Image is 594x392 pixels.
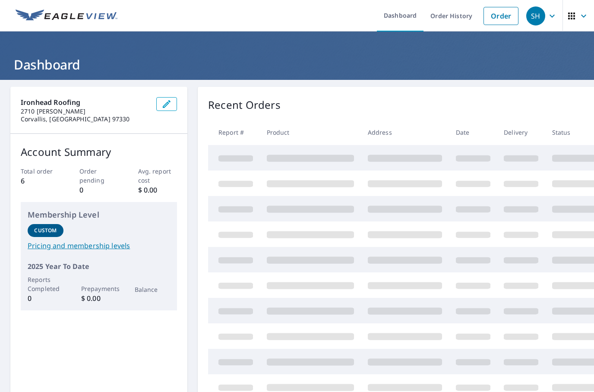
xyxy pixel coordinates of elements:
[361,120,449,145] th: Address
[138,167,177,185] p: Avg. report cost
[138,185,177,195] p: $ 0.00
[483,7,518,25] a: Order
[21,144,177,160] p: Account Summary
[21,97,149,107] p: Ironhead Roofing
[135,285,171,294] p: Balance
[208,120,260,145] th: Report #
[34,227,57,234] p: Custom
[81,293,117,303] p: $ 0.00
[21,115,149,123] p: Corvallis, [GEOGRAPHIC_DATA] 97330
[526,6,545,25] div: SH
[79,167,119,185] p: Order pending
[208,97,281,113] p: Recent Orders
[260,120,361,145] th: Product
[497,120,545,145] th: Delivery
[28,293,63,303] p: 0
[10,56,584,73] h1: Dashboard
[81,284,117,293] p: Prepayments
[28,240,170,251] a: Pricing and membership levels
[21,176,60,186] p: 6
[79,185,119,195] p: 0
[21,107,149,115] p: 2710 [PERSON_NAME]
[16,9,117,22] img: EV Logo
[21,167,60,176] p: Total order
[28,275,63,293] p: Reports Completed
[449,120,497,145] th: Date
[28,209,170,221] p: Membership Level
[28,261,170,272] p: 2025 Year To Date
